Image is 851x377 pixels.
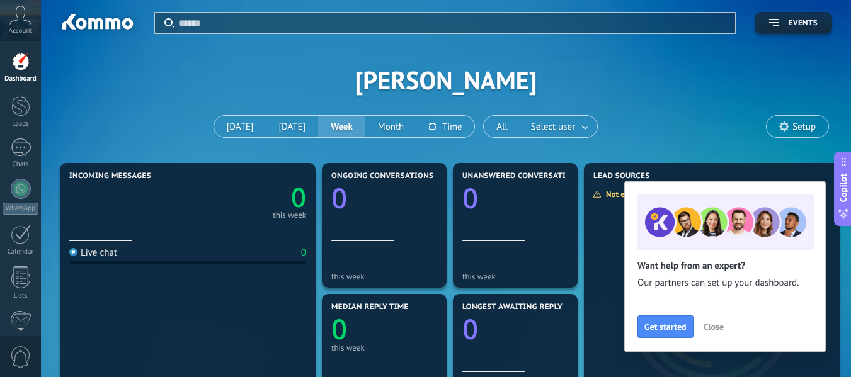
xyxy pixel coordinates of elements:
button: [DATE] [266,116,318,137]
span: Events [789,19,818,28]
text: 0 [331,310,347,347]
span: Median reply time [331,303,409,312]
a: 0 [188,179,306,215]
span: Setup [792,121,816,132]
button: [DATE] [214,116,266,137]
div: Dashboard [3,75,39,83]
div: this week [331,272,437,281]
span: Lead Sources [593,172,649,181]
div: Leads [3,120,39,128]
div: Not enough data to display [593,189,709,200]
button: All [484,116,520,137]
text: 0 [462,179,478,217]
div: this week [462,272,568,281]
button: Time [416,116,474,137]
div: Lists [3,292,39,300]
button: Events [755,12,832,34]
text: 0 [462,310,478,347]
span: Ongoing conversations [331,172,433,181]
span: Select user [528,118,578,135]
div: Calendar [3,248,39,256]
span: Account [9,27,32,35]
span: Get started [644,322,687,331]
div: this week [331,343,437,352]
span: Close [704,322,724,331]
button: Close [698,317,729,336]
text: 0 [331,179,347,217]
button: Week [318,116,365,137]
h2: Want help from an expert? [637,260,813,272]
div: WhatsApp [3,203,38,215]
span: Copilot [837,173,850,202]
span: Incoming messages [69,172,151,181]
img: Live chat [69,248,77,256]
div: this week [273,212,306,218]
span: Longest awaiting reply [462,303,563,312]
div: Live chat [69,247,117,259]
button: Select user [520,116,597,137]
button: Month [365,116,416,137]
span: Our partners can set up your dashboard. [637,277,813,290]
button: Get started [637,315,694,338]
div: Chats [3,160,39,169]
span: Unanswered conversations [462,172,581,181]
div: 0 [301,247,306,259]
text: 0 [291,179,306,215]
